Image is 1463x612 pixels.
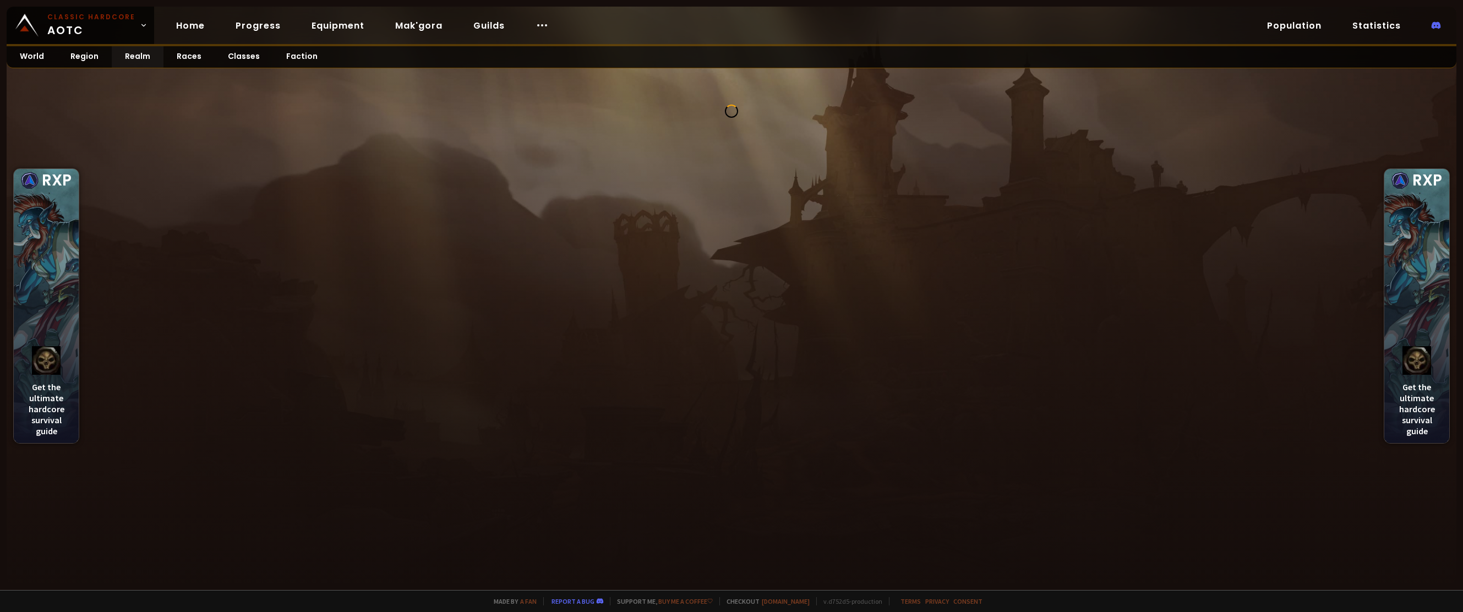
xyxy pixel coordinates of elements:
[610,597,713,605] span: Support me,
[1384,340,1449,443] div: Get the ultimate hardcore survival guide
[552,597,594,605] a: Report a bug
[47,12,135,22] small: Classic Hardcore
[762,597,810,605] a: [DOMAIN_NAME]
[303,14,373,37] a: Equipment
[658,597,713,605] a: Buy me a coffee
[167,14,214,37] a: Home
[900,597,921,605] a: Terms
[386,14,451,37] a: Mak'gora
[719,597,810,605] span: Checkout
[1402,346,1431,375] img: logo hc
[112,46,163,68] a: Realm
[465,14,514,37] a: Guilds
[57,46,112,68] a: Region
[14,169,79,192] div: RXP
[273,46,331,68] a: Faction
[14,340,79,443] div: Get the ultimate hardcore survival guide
[215,46,273,68] a: Classes
[520,597,537,605] a: a fan
[1384,169,1449,192] div: RXP
[7,7,154,44] a: Classic HardcoreAOTC
[487,597,537,605] span: Made by
[7,46,57,68] a: World
[21,172,39,189] img: rxp logo
[47,12,135,39] span: AOTC
[163,46,215,68] a: Races
[32,346,61,375] img: logo hc
[1391,172,1409,189] img: rxp logo
[227,14,290,37] a: Progress
[13,168,79,444] a: rxp logoRXPlogo hcGet the ultimate hardcore survival guide
[816,597,882,605] span: v. d752d5 - production
[1384,168,1450,444] a: rxp logoRXPlogo hcGet the ultimate hardcore survival guide
[1344,14,1410,37] a: Statistics
[953,597,982,605] a: Consent
[1258,14,1330,37] a: Population
[925,597,949,605] a: Privacy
